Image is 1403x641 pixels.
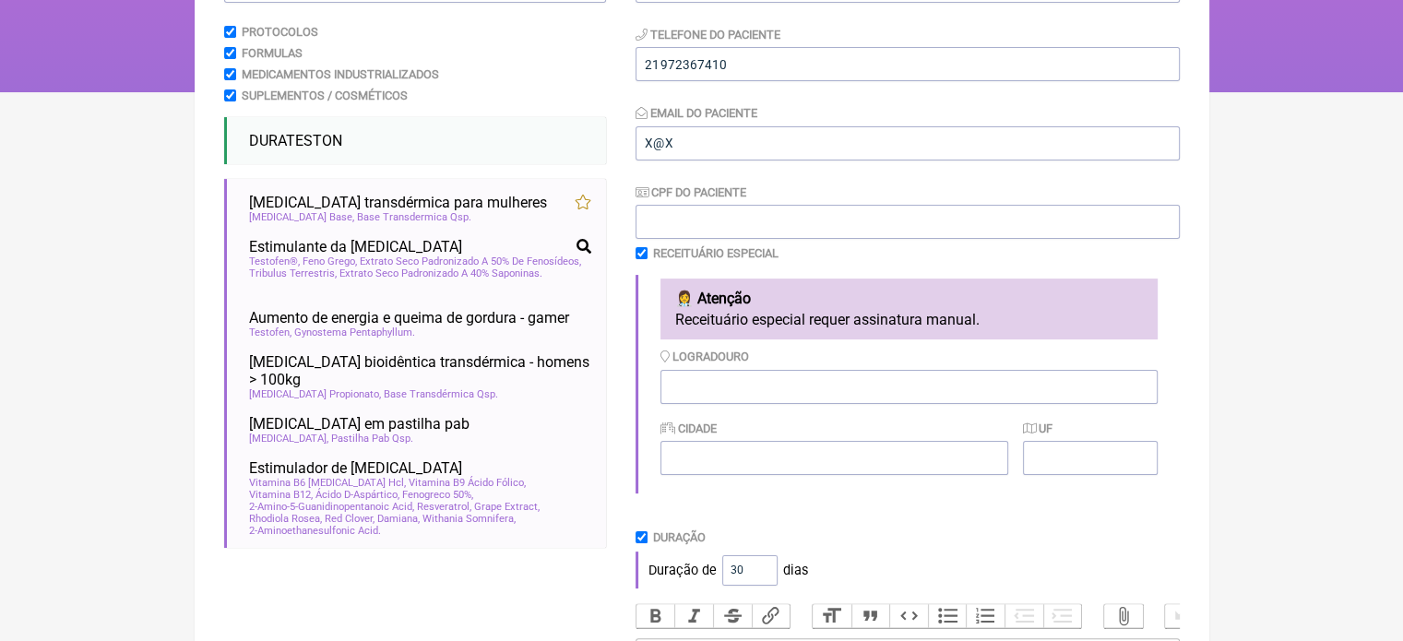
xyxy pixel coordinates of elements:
[249,489,313,501] span: Vitamina B12
[242,67,439,81] label: Medicamentos Industrializados
[636,28,780,42] label: Telefone do Paciente
[249,477,406,489] span: Vitamina B6 [MEDICAL_DATA] Hcl
[409,477,526,489] span: Vitamina B9 Ácido Fólico
[377,513,420,525] span: Damiana
[889,604,928,628] button: Code
[474,501,540,513] span: Grape Extract
[249,194,547,211] span: [MEDICAL_DATA] transdérmica para mulheres
[242,89,408,102] label: Suplementos / Cosméticos
[249,309,569,326] span: Aumento de energia e queima de gordura - gamer
[1043,604,1082,628] button: Increase Level
[249,238,462,255] span: Estimulante da [MEDICAL_DATA]
[249,211,354,223] span: [MEDICAL_DATA] Base
[636,185,746,199] label: CPF do Paciente
[384,388,498,400] span: Base Transdérmica Qsp
[249,513,322,525] span: Rhodiola Rosea
[315,489,399,501] span: Ácido D-Aspártico
[422,513,516,525] span: Withania Somnifera
[402,489,473,501] span: Fenogreco 50%
[294,326,415,338] span: Gynostema Pentaphyllum
[1023,421,1052,435] label: UF
[417,501,471,513] span: Resveratrol
[636,106,757,120] label: Email do Paciente
[242,25,318,39] label: Protocolos
[357,211,471,223] span: Base Transdermica Qsp
[249,353,591,388] span: [MEDICAL_DATA] bioidêntica transdérmica - homens > 100kg
[966,604,1005,628] button: Numbers
[1005,604,1043,628] button: Decrease Level
[675,290,1143,307] h4: 👩‍⚕️ Atenção
[249,459,462,477] span: Estimulador de [MEDICAL_DATA]
[325,513,375,525] span: Red Clover
[331,433,413,445] span: Pastilha Pab Qsp
[636,604,675,628] button: Bold
[1165,604,1204,628] button: Undo
[249,433,328,445] span: [MEDICAL_DATA]
[249,388,381,400] span: [MEDICAL_DATA] Propionato
[675,311,1143,328] p: Receituário especial requer assinatura manual.
[249,267,542,279] span: Tribulus Terrestris, Extrato Seco Padronizado A 40% Saponinas
[713,604,752,628] button: Strikethrough
[249,132,342,149] span: DURATESTON
[1104,604,1143,628] button: Attach Files
[660,421,717,435] label: Cidade
[752,604,791,628] button: Link
[249,525,381,537] span: 2-Aminoethanesulfonic Acid
[783,563,808,578] span: dias
[653,246,779,260] label: Receituário Especial
[249,501,414,513] span: 2-Amino-5-Guanidinopentanoic Acid
[249,326,291,338] span: Testofen
[813,604,851,628] button: Heading
[653,530,706,544] label: Duração
[660,350,749,363] label: Logradouro
[249,415,470,433] span: [MEDICAL_DATA] em pastilha pab
[674,604,713,628] button: Italic
[928,604,967,628] button: Bullets
[648,563,717,578] span: Duração de
[249,255,581,267] span: Testofen®, Feno Grego, Extrato Seco Padronizado A 50% De Fenosídeos
[851,604,890,628] button: Quote
[242,46,303,60] label: Formulas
